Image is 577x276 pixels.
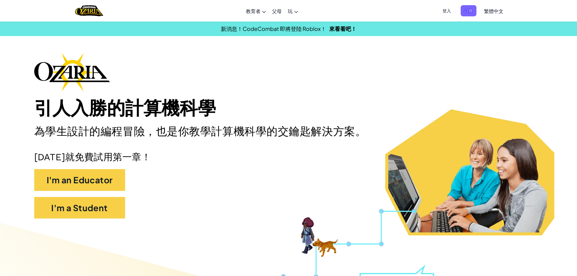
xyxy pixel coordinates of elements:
button: 登入 [439,5,455,16]
button: I'm a Student [34,197,125,219]
a: Ozaria by CodeCombat logo [75,5,103,17]
span: 教育者 [246,8,260,14]
span: 玩 [288,8,293,14]
button: I'm an Educator [34,169,125,191]
a: 來看看吧！ [329,25,356,32]
h1: 引人入勝的計算機科學 [34,98,543,120]
a: 父母 [269,3,285,19]
span: 繁體中文 [484,8,503,14]
h2: 為學生設計的編程冒險，也是你教學計算機科學的交鑰匙解決方案。 [34,124,375,139]
span: 新消息！CodeCombat 即將登陸 Roblox！ [221,25,326,32]
img: Home [75,5,103,17]
a: 玩 [285,3,301,19]
a: 繁體中文 [481,3,506,19]
p: [DATE]就免費試用第一章！ [34,151,543,163]
img: Ozaria branding logo [34,53,110,91]
button: 註冊 [461,5,476,16]
a: 教育者 [243,3,269,19]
